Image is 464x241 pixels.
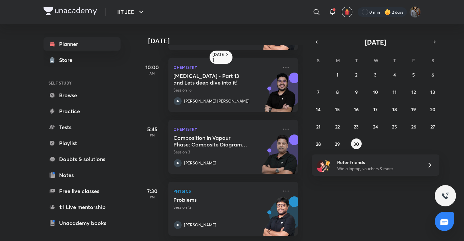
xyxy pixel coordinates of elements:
a: Planner [44,37,121,51]
p: AM [139,71,166,75]
button: September 6, 2025 [427,69,438,80]
button: September 4, 2025 [389,69,400,80]
abbr: September 12, 2025 [412,89,416,95]
button: September 28, 2025 [313,138,324,149]
img: unacademy [261,134,298,180]
h5: Composition in Vapour Phase: Composite Diagrams and Problem Solving [174,134,256,148]
abbr: September 19, 2025 [411,106,416,113]
abbr: September 28, 2025 [316,141,321,147]
button: September 23, 2025 [351,121,362,132]
h5: 7:30 [139,187,166,195]
button: September 30, 2025 [351,138,362,149]
img: Company Logo [44,7,97,15]
button: September 24, 2025 [370,121,381,132]
button: September 22, 2025 [332,121,343,132]
a: Unacademy books [44,216,121,230]
abbr: Monday [336,57,340,64]
button: September 25, 2025 [389,121,400,132]
abbr: September 18, 2025 [392,106,397,113]
button: September 10, 2025 [370,87,381,97]
h5: 5:45 [139,125,166,133]
h6: Refer friends [337,159,419,166]
abbr: September 9, 2025 [355,89,358,95]
button: September 5, 2025 [408,69,419,80]
h5: Problems [174,196,256,203]
abbr: September 26, 2025 [411,123,416,130]
button: September 18, 2025 [389,104,400,115]
button: September 14, 2025 [313,104,324,115]
button: September 8, 2025 [332,87,343,97]
p: Chemistry [174,63,278,71]
a: Playlist [44,136,121,150]
abbr: September 24, 2025 [373,123,378,130]
abbr: September 15, 2025 [335,106,340,113]
a: Notes [44,168,121,182]
a: Free live classes [44,184,121,198]
abbr: September 20, 2025 [430,106,435,113]
img: ttu [441,192,449,200]
button: September 12, 2025 [408,87,419,97]
abbr: September 2, 2025 [355,72,358,78]
abbr: September 25, 2025 [392,123,397,130]
abbr: September 21, 2025 [316,123,321,130]
abbr: September 5, 2025 [412,72,415,78]
button: September 7, 2025 [313,87,324,97]
a: Tests [44,120,121,134]
div: Store [59,56,77,64]
button: September 17, 2025 [370,104,381,115]
abbr: Tuesday [355,57,358,64]
p: [PERSON_NAME] [184,160,217,166]
a: Company Logo [44,7,97,17]
abbr: September 4, 2025 [393,72,396,78]
p: [PERSON_NAME] [PERSON_NAME] [184,98,250,104]
abbr: Wednesday [374,57,378,64]
button: September 26, 2025 [408,121,419,132]
p: [PERSON_NAME] [184,222,217,228]
p: Session 16 [174,87,278,93]
p: Session 12 [174,204,278,210]
abbr: Friday [412,57,415,64]
a: Practice [44,105,121,118]
abbr: September 29, 2025 [335,141,340,147]
button: September 27, 2025 [427,121,438,132]
button: September 29, 2025 [332,138,343,149]
button: IIT JEE [114,5,149,19]
abbr: September 6, 2025 [431,72,434,78]
h5: Hydrocarbons - Part 13 and Lets deep dive into it! [174,73,256,86]
h6: SELF STUDY [44,77,121,89]
button: September 21, 2025 [313,121,324,132]
h5: 10:00 [139,63,166,71]
p: Chemistry [174,125,278,133]
button: September 19, 2025 [408,104,419,115]
abbr: September 7, 2025 [317,89,320,95]
img: unacademy [261,73,298,119]
p: PM [139,133,166,137]
abbr: September 22, 2025 [335,123,340,130]
abbr: September 11, 2025 [393,89,397,95]
abbr: Sunday [317,57,320,64]
h4: [DATE] [148,37,305,45]
button: September 9, 2025 [351,87,362,97]
abbr: September 8, 2025 [336,89,339,95]
a: Browse [44,89,121,102]
span: [DATE] [365,38,386,47]
p: Session 3 [174,149,278,155]
abbr: September 14, 2025 [316,106,321,113]
button: [DATE] [321,37,430,47]
a: Store [44,53,121,67]
img: avatar [344,9,350,15]
button: September 11, 2025 [389,87,400,97]
p: PM [139,195,166,199]
img: referral [317,158,330,172]
abbr: September 16, 2025 [354,106,359,113]
abbr: September 23, 2025 [354,123,359,130]
a: Doubts & solutions [44,152,121,166]
abbr: September 10, 2025 [373,89,378,95]
p: Physics [174,187,278,195]
abbr: September 13, 2025 [430,89,435,95]
abbr: September 1, 2025 [336,72,338,78]
p: Win a laptop, vouchers & more [337,166,419,172]
button: September 16, 2025 [351,104,362,115]
a: 1:1 Live mentorship [44,200,121,214]
abbr: September 30, 2025 [354,141,359,147]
